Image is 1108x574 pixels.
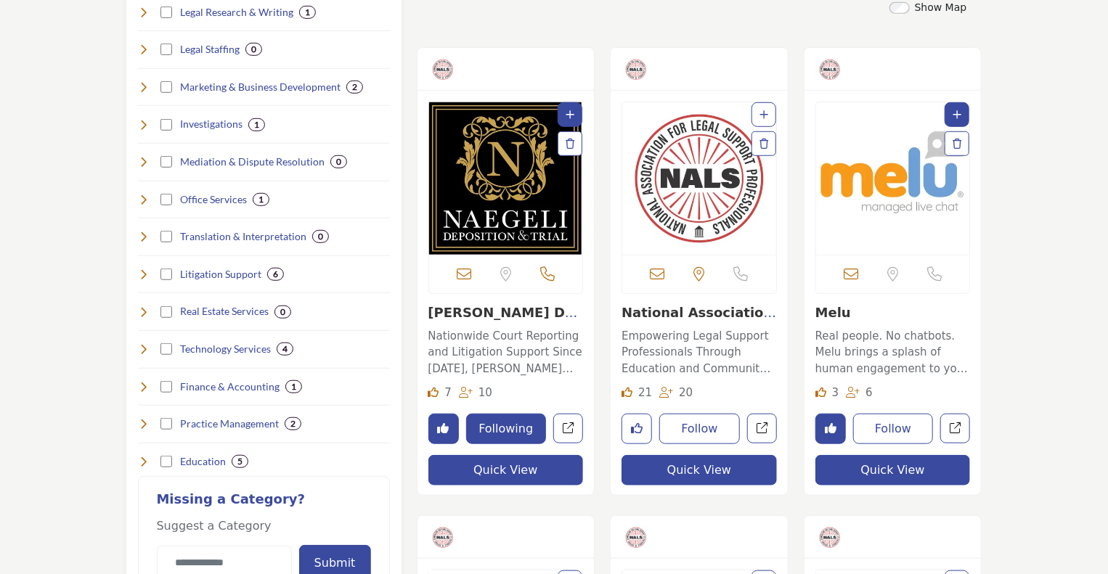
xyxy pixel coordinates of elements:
img: Melu [816,102,970,255]
div: 1 Results For Office Services [253,193,269,206]
img: NALS Vendor Partners Badge Icon [625,527,647,549]
h4: Marketing & Business Development: Helping law firms grow and attract clients [180,80,341,94]
input: Select Real Estate Services checkbox [160,306,172,318]
h4: Technology Services: IT support, software, hardware for law firms [180,342,271,356]
button: Quick View [622,455,777,485]
span: 7 [444,386,452,399]
h4: Practice Management: Improving organization and efficiency of law practice [180,417,279,431]
b: 0 [336,157,341,167]
button: Follow [853,414,934,444]
h4: Office Services: Products and services for the law office environment [180,192,247,207]
h4: Finance & Accounting: Managing the financial aspects of the law practice [180,380,280,394]
h4: Investigations: Gathering information and evidence for cases [180,117,243,131]
div: 6 Results For Litigation Support [267,268,284,281]
b: 0 [318,231,323,242]
img: NALS Vendor Partners Badge Icon [432,59,454,81]
button: Following [466,414,547,444]
b: 4 [282,344,288,354]
a: Real people. No chatbots. Melu brings a splash of human engagement to your website with its manag... [815,324,971,377]
a: Empowering Legal Support Professionals Through Education and Community This association is dedica... [622,324,777,377]
div: Followers [659,385,693,401]
i: Likes [815,387,826,398]
input: Select Translation & Interpretation checkbox [160,231,172,242]
h3: National Association for Legal Support Professionals [622,305,777,321]
b: 6 [273,269,278,279]
button: Unlike company [815,414,846,444]
a: Open naegeli-deposition-trial in new tab [553,414,583,443]
h4: Mediation & Dispute Resolution: Facilitating settlement and resolving conflicts [180,155,325,169]
h4: Legal Research & Writing: Assisting with legal research and document drafting [180,5,293,20]
span: 21 [638,386,652,399]
b: 1 [254,120,259,130]
h4: Litigation Support: Services to assist during litigation process [180,267,261,282]
img: NALS Vendor Partners Badge Icon [625,59,647,81]
h3: NAEGELI Deposition & Trial [428,305,584,321]
p: Nationwide Court Reporting and Litigation Support Since [DATE], [PERSON_NAME] Deposition & Trial ... [428,328,584,377]
img: NAEGELI Deposition & Trial [429,102,583,255]
div: 2 Results For Marketing & Business Development [346,81,363,94]
a: Open melu in new tab [940,414,970,443]
input: Select Litigation Support checkbox [160,268,172,280]
a: Add To List [759,109,768,120]
h4: Real Estate Services: Assisting with property matters in legal cases [180,304,269,319]
i: Likes [622,387,632,398]
h4: Legal Staffing: Providing personnel to support law firm operations [180,42,240,57]
div: 0 Results For Mediation & Dispute Resolution [330,155,347,168]
input: Select Practice Management checkbox [160,418,172,430]
h4: Translation & Interpretation: Language services for multilingual legal matters [180,229,306,244]
input: Select Technology Services checkbox [160,343,172,355]
input: Select Mediation & Dispute Resolution checkbox [160,156,172,168]
a: Open Listing in new tab [429,102,583,255]
b: 2 [290,419,296,429]
div: Followers [459,385,492,401]
b: 5 [237,456,243,467]
div: 1 Results For Legal Research & Writing [299,6,316,19]
div: 1 Results For Investigations [248,118,265,131]
button: Follow [659,414,740,444]
i: Likes [428,387,439,398]
span: 10 [478,386,492,399]
a: Add To List [953,109,961,120]
b: 2 [352,82,357,92]
a: [PERSON_NAME] Deposition &... [428,305,584,336]
input: Select Legal Staffing checkbox [160,44,172,55]
button: Unlike company [428,414,459,444]
b: 1 [305,7,310,17]
img: NALS Vendor Partners Badge Icon [432,527,454,549]
img: NALS Vendor Partners Badge Icon [819,527,841,549]
div: Followers [846,385,873,401]
div: 5 Results For Education [232,455,248,468]
a: Open nals in new tab [747,414,777,443]
span: 3 [832,386,839,399]
b: 1 [291,382,296,392]
div: 0 Results For Real Estate Services [274,306,291,319]
a: Melu [815,305,851,320]
span: Suggest a Category [157,519,272,533]
input: Select Education checkbox [160,456,172,467]
img: National Association for Legal Support Professionals [622,102,776,255]
button: Like listing [622,414,652,444]
h3: Melu [815,305,971,321]
a: National Association... [622,305,776,336]
div: 2 Results For Practice Management [285,417,301,430]
span: 6 [865,386,873,399]
h4: Education [180,454,226,469]
a: Open Listing in new tab [816,102,970,255]
button: Quick View [428,455,584,485]
div: 0 Results For Translation & Interpretation [312,230,329,243]
p: Real people. No chatbots. Melu brings a splash of human engagement to your website with its manag... [815,328,971,377]
b: 1 [258,194,264,205]
div: 4 Results For Technology Services [277,343,293,356]
b: 0 [280,307,285,317]
input: Select Investigations checkbox [160,119,172,131]
input: Select Legal Research & Writing checkbox [160,7,172,18]
div: 0 Results For Legal Staffing [245,43,262,56]
input: Select Marketing & Business Development checkbox [160,81,172,93]
b: 0 [251,44,256,54]
p: Empowering Legal Support Professionals Through Education and Community This association is dedica... [622,328,777,377]
div: 1 Results For Finance & Accounting [285,380,302,393]
input: Select Finance & Accounting checkbox [160,381,172,393]
a: Add To List [566,109,574,120]
input: Select Office Services checkbox [160,194,172,205]
img: NALS Vendor Partners Badge Icon [819,59,841,81]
